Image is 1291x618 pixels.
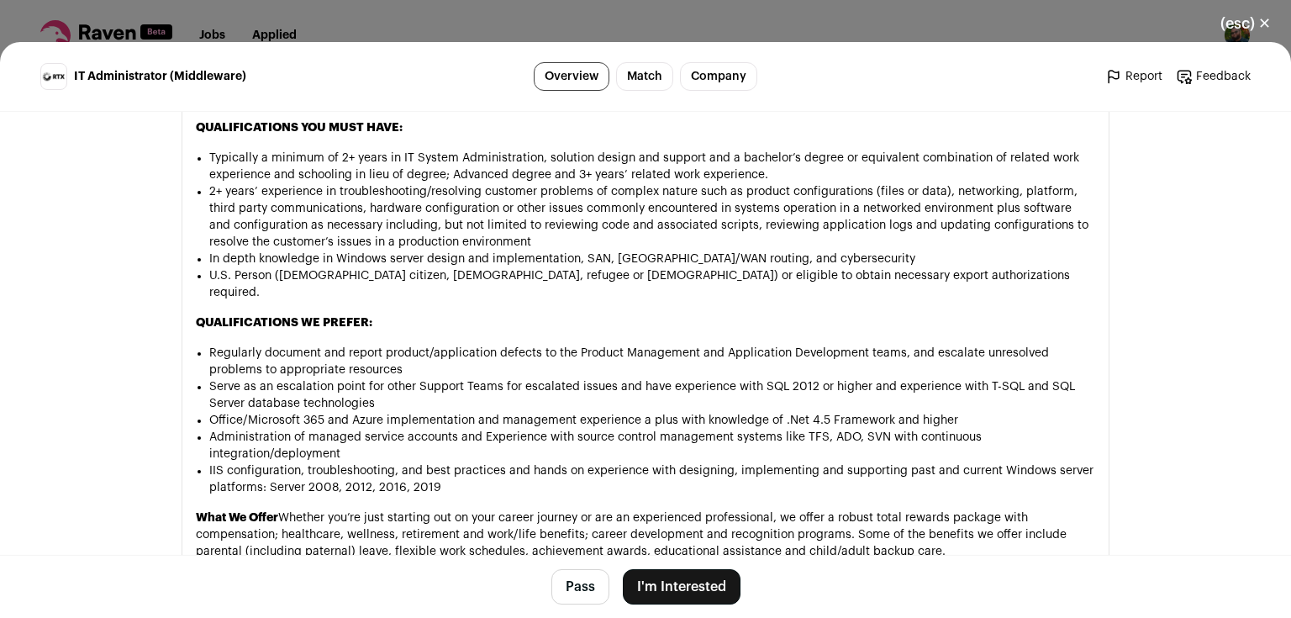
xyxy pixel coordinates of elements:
[41,71,66,82] img: 42c69dc898e38135e119f19dc91c3822b1422be4f137b41e174fcf7e8f54094d.jpg
[623,569,740,605] button: I'm Interested
[1105,68,1162,85] a: Report
[680,62,757,91] a: Company
[1200,5,1291,42] button: Close modal
[74,68,246,85] span: IT Administrator (Middleware)
[196,317,372,329] strong: QUALIFICATIONS WE PREFER:
[209,183,1095,251] li: 2+ years’ experience in troubleshooting/resolving customer problems of complex nature such as pro...
[209,251,1095,267] li: In depth knowledge in Windows server design and implementation, SAN, [GEOGRAPHIC_DATA]/WAN routin...
[209,378,1095,412] li: Serve as an escalation point for other Support Teams for escalated issues and have experience wit...
[209,345,1095,378] li: Regularly document and report product/application defects to the Product Management and Applicati...
[534,62,609,91] a: Overview
[196,122,403,134] strong: QUALIFICATIONS YOU MUST HAVE:
[209,267,1095,301] li: U.S. Person ([DEMOGRAPHIC_DATA] citizen, [DEMOGRAPHIC_DATA], refugee or [DEMOGRAPHIC_DATA]) or el...
[1176,68,1251,85] a: Feedback
[209,150,1095,183] li: Typically a minimum of 2+ years in IT System Administration, solution design and support and a ba...
[196,510,1095,560] p: Whether you’re just starting out on your career journey or are an experienced professional, we of...
[196,512,278,524] strong: What We Offer
[209,412,1095,429] li: Office/Microsoft 365 and Azure implementation and management experience a plus with knowledge of ...
[616,62,673,91] a: Match
[209,429,1095,462] li: Administration of managed service accounts and Experience with source control management systems ...
[209,462,1095,496] li: IIS configuration, troubleshooting, and best practices and hands on experience with designing, im...
[551,569,609,605] button: Pass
